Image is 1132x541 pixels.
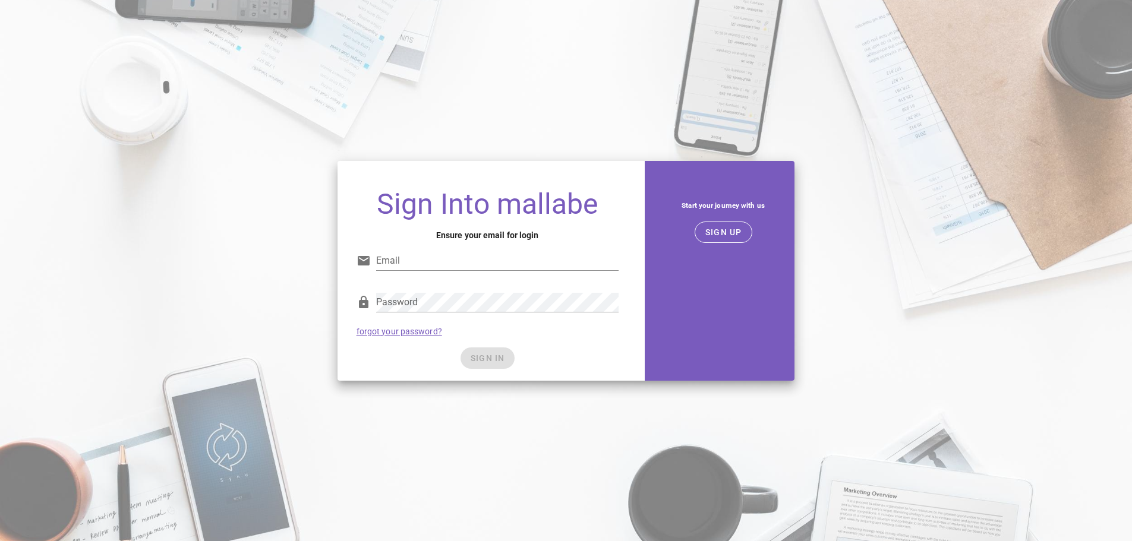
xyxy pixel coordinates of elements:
h5: Start your journey with us [661,199,786,212]
h1: Sign Into mallabe [357,189,619,219]
h4: Ensure your email for login [357,229,619,242]
span: SIGN UP [705,227,742,237]
a: forgot your password? [357,327,442,336]
button: SIGN UP [695,222,752,243]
